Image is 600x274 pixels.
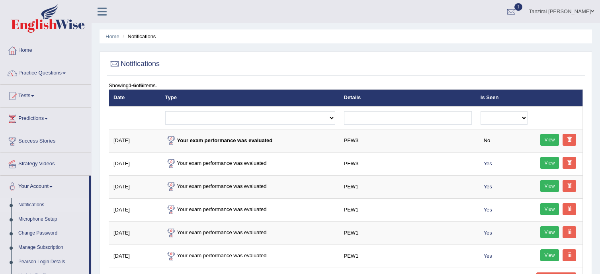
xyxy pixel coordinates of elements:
a: View [540,249,559,261]
a: Type [165,94,177,100]
a: Details [344,94,361,100]
span: Yes [481,229,495,237]
td: PEW1 [340,245,476,268]
a: Pearson Login Details [15,255,89,269]
a: Change Password [15,226,89,241]
strong: Your exam performance was evaluated [165,137,273,143]
a: Date [113,94,125,100]
a: View [540,180,559,192]
a: Delete [563,249,576,261]
td: PEW3 [340,129,476,152]
a: Success Stories [0,130,91,150]
td: PEW3 [340,152,476,175]
a: View [540,226,559,238]
span: No [481,136,493,145]
div: Showing of items. [109,82,583,89]
span: 1 [514,3,522,11]
td: [DATE] [109,152,161,175]
a: Microphone Setup [15,212,89,227]
a: Is Seen [481,94,499,100]
a: Delete [563,180,576,192]
td: Your exam performance was evaluated [161,152,340,175]
td: Your exam performance was evaluated [161,175,340,198]
span: Yes [481,159,495,168]
b: 6 [141,82,143,88]
li: Notifications [121,33,156,40]
a: Delete [563,157,576,169]
span: Yes [481,182,495,191]
a: Tests [0,85,91,105]
td: PEW1 [340,175,476,198]
a: Home [106,33,119,39]
a: Manage Subscription [15,241,89,255]
a: Practice Questions [0,62,91,82]
td: PEW1 [340,221,476,245]
td: Your exam performance was evaluated [161,198,340,221]
a: Your Account [0,176,89,196]
td: PEW1 [340,198,476,221]
td: Your exam performance was evaluated [161,221,340,245]
a: Predictions [0,108,91,127]
td: [DATE] [109,245,161,268]
a: Delete [563,226,576,238]
span: Yes [481,205,495,214]
b: 1-6 [129,82,136,88]
a: Delete [563,134,576,146]
a: Delete [563,203,576,215]
span: Yes [481,252,495,260]
td: [DATE] [109,129,161,152]
td: [DATE] [109,221,161,245]
a: Notifications [15,198,89,212]
td: Your exam performance was evaluated [161,245,340,268]
td: [DATE] [109,198,161,221]
a: Home [0,39,91,59]
a: Strategy Videos [0,153,91,173]
h2: Notifications [109,58,160,70]
td: [DATE] [109,175,161,198]
a: View [540,157,559,169]
a: View [540,203,559,215]
a: View [540,134,559,146]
